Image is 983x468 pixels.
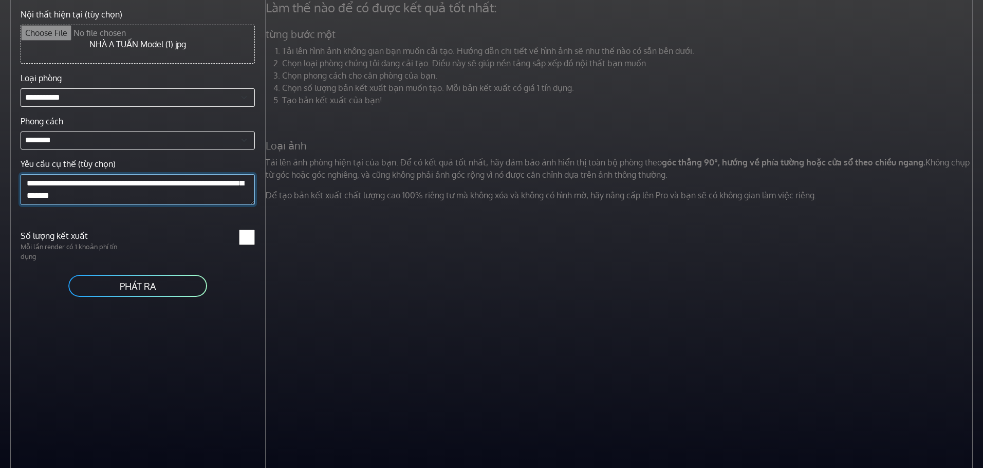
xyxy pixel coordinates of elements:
font: Tải lên ảnh phòng hiện tại của bạn. Để có kết quả tốt nhất, hãy đảm bảo ảnh hiển thị toàn bộ phòn... [266,157,662,167]
font: góc thẳng 90°, hướng về phía tường hoặc cửa sổ theo chiều ngang. [662,157,925,167]
font: Để tạo bản kết xuất chất lượng cao 100% riêng tư mà không xóa và không có hình mờ, hãy nâng cấp l... [266,190,817,200]
font: từng bước một [266,27,336,41]
font: Chọn phong cách cho căn phòng của bạn. [282,70,437,81]
font: Loại ảnh [266,139,306,152]
font: Chọn số lượng bản kết xuất bạn muốn tạo. Mỗi bản kết xuất có giá 1 tín dụng. [282,83,574,93]
font: Tạo bản kết xuất của bạn! [282,95,382,105]
font: PHÁT RA [120,280,156,292]
font: Loại phòng [21,73,62,83]
font: Tải lên hình ảnh không gian bạn muốn cải tạo. Hướng dẫn chi tiết về hình ảnh sẽ như thế nào có sẵ... [282,46,694,56]
button: PHÁT RA [67,274,208,298]
font: Nội thất hiện tại (tùy chọn) [21,9,122,20]
font: Yêu cầu cụ thể (tùy chọn) [21,159,116,169]
font: Mỗi lần render có 1 khoản phí tín dụng [21,242,117,260]
font: Phong cách [21,116,63,126]
font: Chọn loại phòng chúng tôi đang cải tạo. Điều này sẽ giúp nền tảng sắp xếp đồ nội thất bạn muốn. [282,58,648,68]
font: Số lượng kết xuất [21,231,88,241]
